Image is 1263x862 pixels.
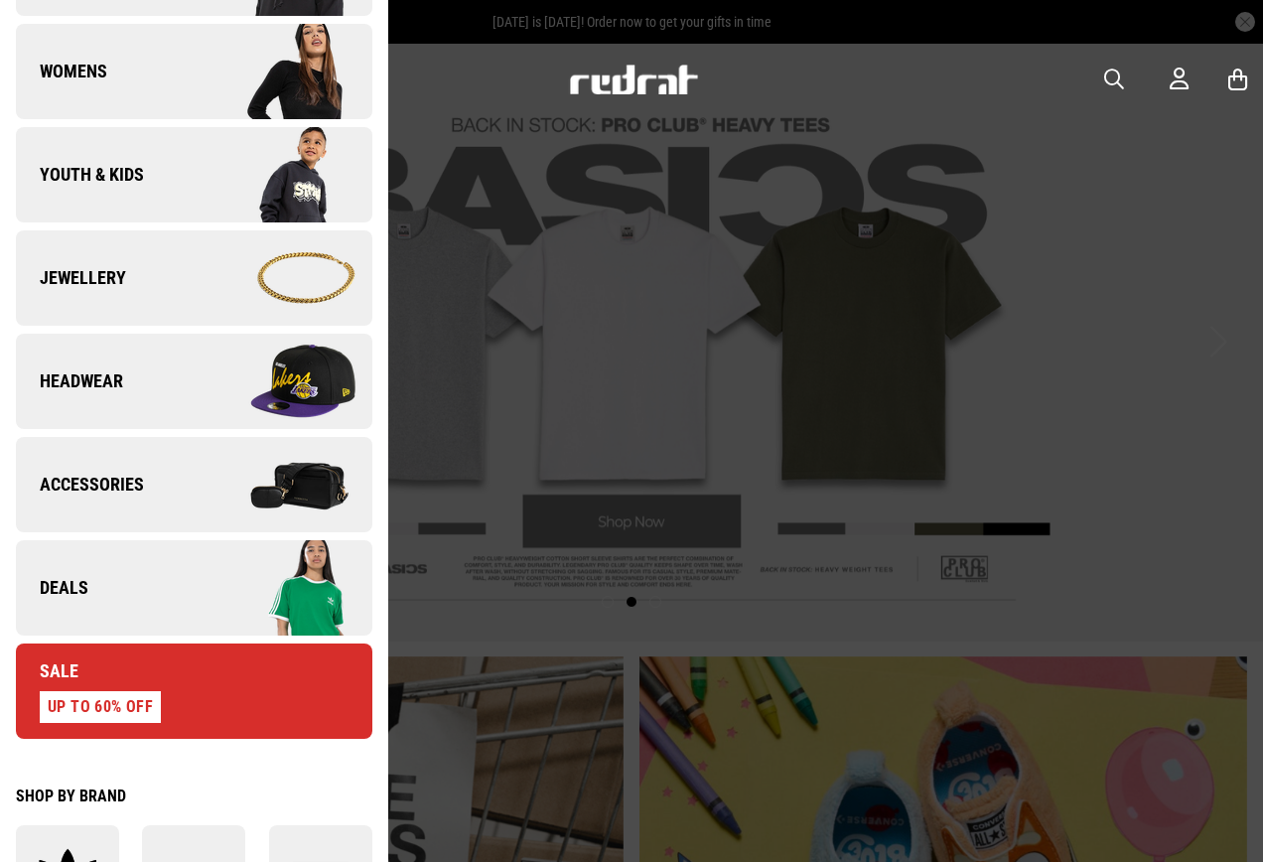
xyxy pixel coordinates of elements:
img: Company [194,22,371,121]
a: Jewellery Company [16,230,372,326]
img: Redrat logo [568,65,699,94]
button: Open LiveChat chat widget [16,8,75,68]
div: Shop by Brand [16,787,372,805]
span: Accessories [16,473,144,497]
img: Company [194,228,371,328]
img: Company [194,538,371,638]
img: Company [194,332,371,431]
a: Deals Company [16,540,372,636]
span: Headwear [16,369,123,393]
a: Accessories Company [16,437,372,532]
span: Youth & Kids [16,163,144,187]
span: Jewellery [16,266,126,290]
div: UP TO 60% OFF [40,691,161,723]
span: Womens [16,60,107,83]
a: Headwear Company [16,334,372,429]
img: Company [194,125,371,224]
span: Deals [16,576,88,600]
a: Sale UP TO 60% OFF [16,644,372,739]
a: Youth & Kids Company [16,127,372,222]
a: Womens Company [16,24,372,119]
span: Sale [16,659,78,683]
img: Company [194,435,371,534]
